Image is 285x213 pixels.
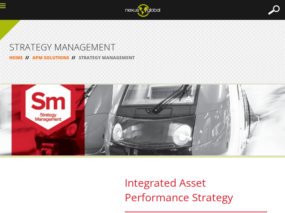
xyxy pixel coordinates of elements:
[120,2,166,19] img: ng_logo_web
[32,55,69,61] a: APM SOLUTIONS
[125,175,267,212] h2: Integrated Asset Performance Strategy
[23,55,31,61] span: //
[9,55,23,61] a: HOME
[69,55,78,61] span: //
[9,43,276,51] h1: STRATEGY MANAGEMENT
